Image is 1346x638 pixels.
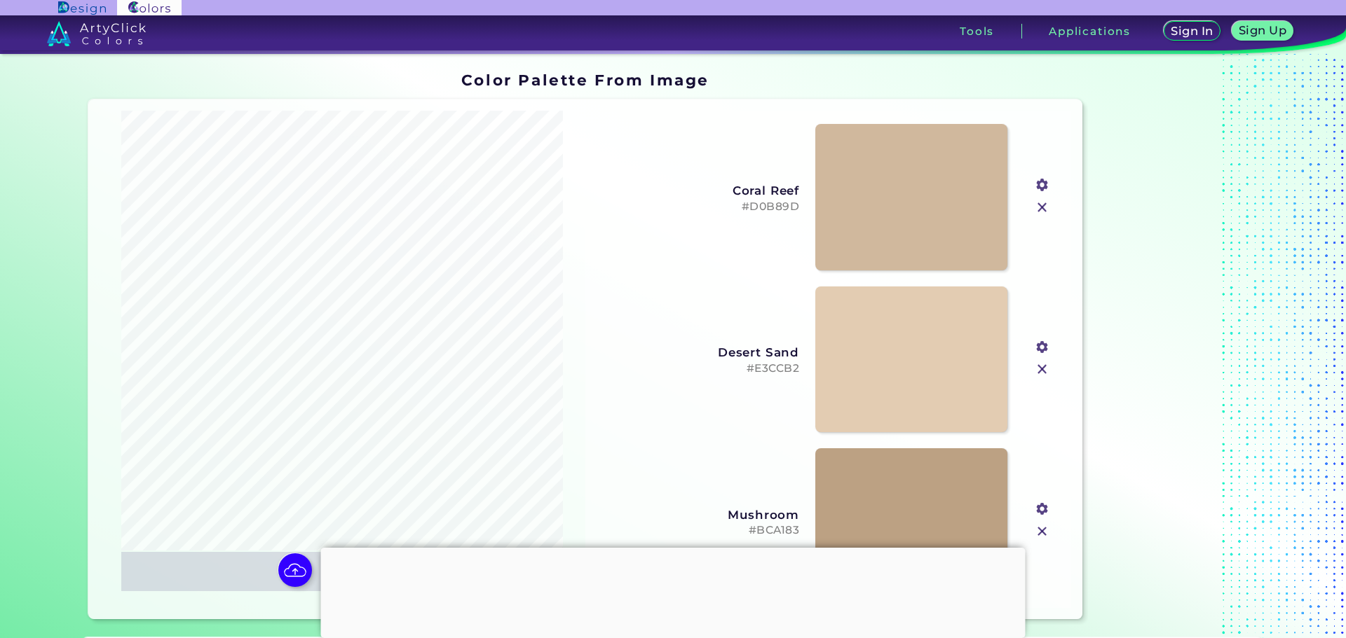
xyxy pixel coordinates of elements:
[960,26,994,36] h3: Tools
[597,524,800,537] h5: #BCA183
[278,553,312,587] img: icon picture
[597,183,800,197] h3: Coral Reef
[321,548,1026,634] iframe: Advertisement
[597,200,800,214] h5: #D0B89D
[1033,522,1052,541] img: icon_close.svg
[1049,26,1131,36] h3: Applications
[597,508,800,522] h3: Mushroom
[461,69,709,90] h1: Color Palette From Image
[1088,67,1263,625] iframe: Advertisement
[597,345,800,359] h3: Desert Sand
[58,1,105,15] img: ArtyClick Design logo
[1166,22,1218,40] a: Sign In
[1033,360,1052,378] img: icon_close.svg
[597,362,800,375] h5: #E3CCB2
[1033,198,1052,216] img: icon_close.svg
[47,21,146,46] img: logo_artyclick_colors_white.svg
[1241,25,1284,36] h5: Sign Up
[1173,26,1211,36] h5: Sign In
[1235,22,1291,40] a: Sign Up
